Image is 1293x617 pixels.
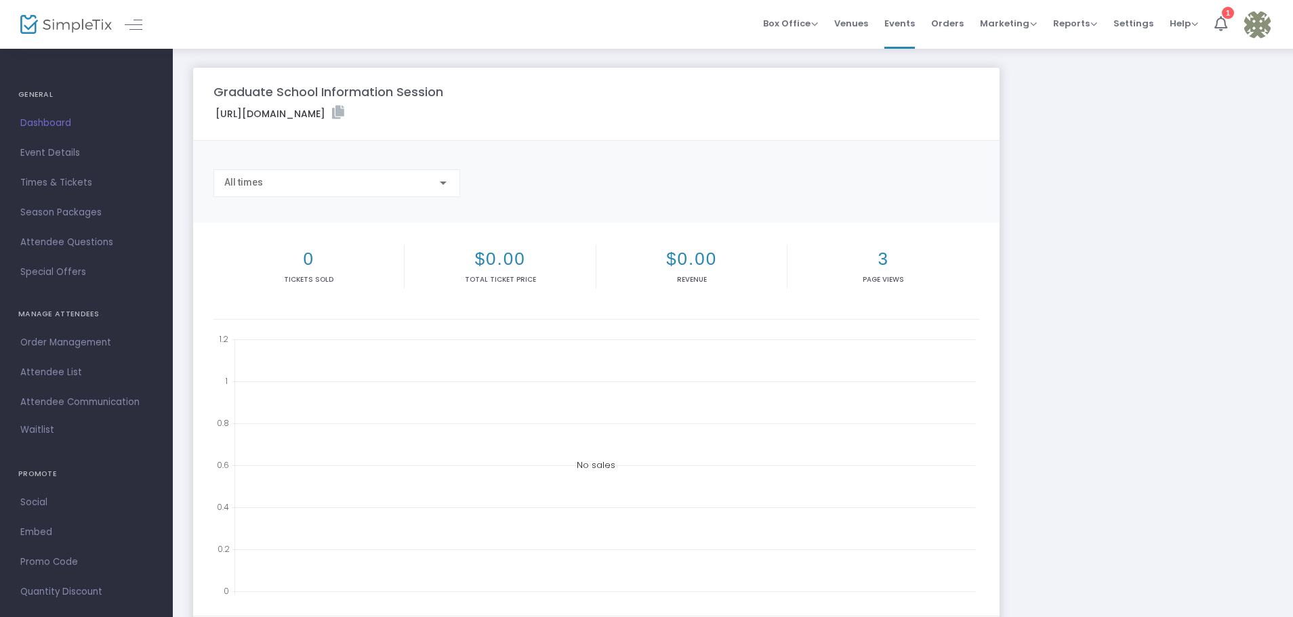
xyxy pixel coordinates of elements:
span: Social [20,494,152,511]
span: Dashboard [20,114,152,132]
div: 1 [1222,7,1234,19]
h2: $0.00 [599,249,784,270]
span: All times [224,177,263,188]
span: Attendee Questions [20,234,152,251]
span: Reports [1053,17,1097,30]
span: Quantity Discount [20,583,152,601]
span: Venues [834,6,868,41]
h2: $0.00 [407,249,592,270]
span: Waitlist [20,423,54,437]
p: Page Views [790,274,976,284]
p: Tickets sold [216,274,401,284]
span: Order Management [20,334,152,352]
span: Season Packages [20,204,152,221]
span: Promo Code [20,553,152,571]
span: Special Offers [20,263,152,281]
span: Embed [20,524,152,541]
label: [URL][DOMAIN_NAME] [215,106,344,121]
span: Help [1170,17,1198,30]
m-panel-title: Graduate School Information Session [213,83,443,101]
span: Attendee List [20,364,152,381]
h4: GENERAL [18,81,155,108]
span: Event Details [20,144,152,162]
h2: 0 [216,249,401,270]
p: Total Ticket Price [407,274,592,284]
span: Orders [931,6,964,41]
p: Revenue [599,274,784,284]
h2: 3 [790,249,976,270]
span: Attendee Communication [20,393,152,411]
h4: MANAGE ATTENDEES [18,301,155,328]
span: Settings [1113,6,1153,41]
span: Events [884,6,915,41]
h4: PROMOTE [18,461,155,488]
div: No sales [213,330,979,601]
span: Times & Tickets [20,174,152,192]
span: Box Office [763,17,818,30]
span: Marketing [980,17,1037,30]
